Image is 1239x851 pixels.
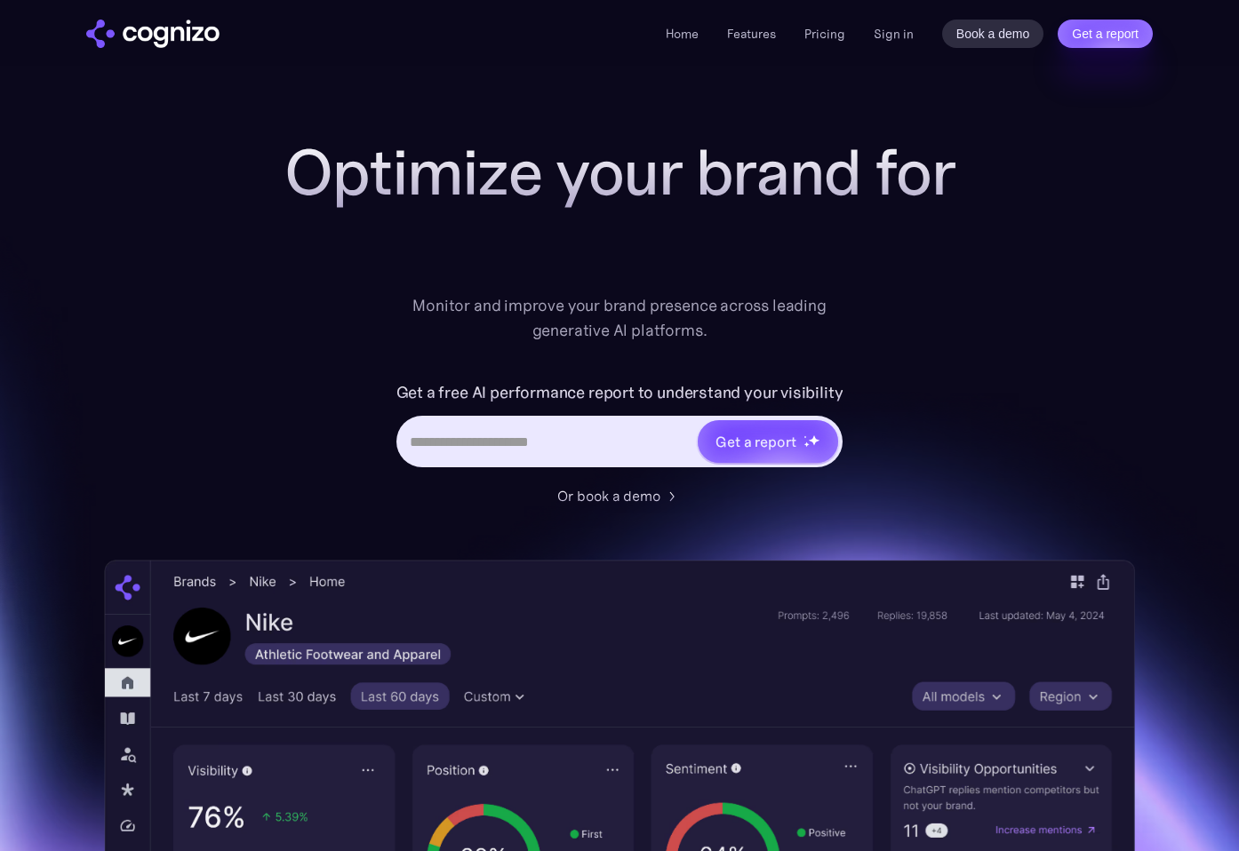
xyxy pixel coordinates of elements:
a: Get a report [1058,20,1153,48]
img: star [808,434,819,446]
div: Or book a demo [557,485,660,506]
div: Get a report [715,431,795,452]
form: Hero URL Input Form [396,378,843,476]
img: star [803,435,806,438]
a: Features [727,26,776,42]
a: Sign in [874,23,914,44]
a: Pricing [804,26,845,42]
h1: Optimize your brand for [264,137,975,208]
div: Monitor and improve your brand presence across leading generative AI platforms. [401,293,838,343]
a: Or book a demo [557,485,682,506]
img: star [803,441,810,448]
img: cognizo logo [86,20,220,48]
a: Home [666,26,699,42]
a: Book a demo [942,20,1044,48]
a: home [86,20,220,48]
a: Get a reportstarstarstar [696,418,840,465]
label: Get a free AI performance report to understand your visibility [396,378,843,407]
